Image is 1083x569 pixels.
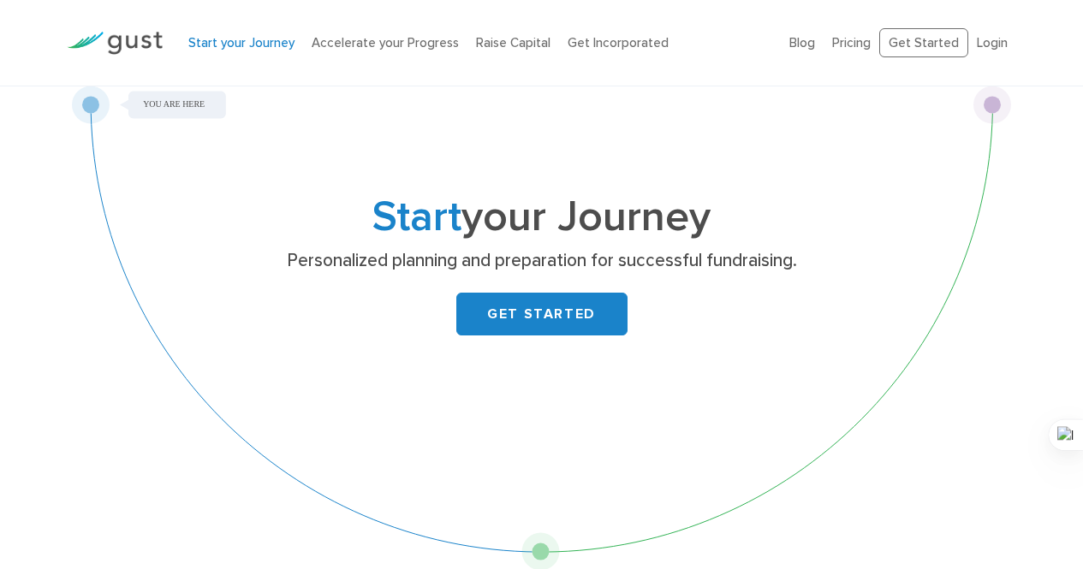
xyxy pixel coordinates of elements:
a: Blog [789,35,815,50]
p: Personalized planning and preparation for successful fundraising. [210,249,873,273]
span: Start [372,192,461,242]
a: Raise Capital [476,35,550,50]
h1: your Journey [204,198,880,237]
a: Login [977,35,1008,50]
img: Gust Logo [67,32,163,55]
a: Accelerate your Progress [312,35,459,50]
a: Get Started [879,28,968,58]
a: Get Incorporated [568,35,669,50]
a: Start your Journey [188,35,295,50]
a: Pricing [832,35,871,50]
a: GET STARTED [456,293,628,335]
